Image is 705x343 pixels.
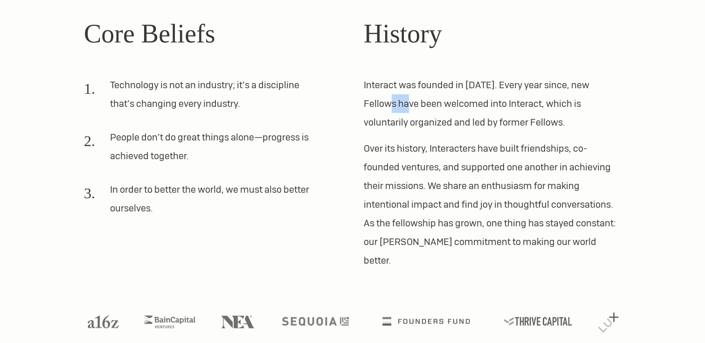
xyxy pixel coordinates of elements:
p: Interact was founded in [DATE]. Every year since, new Fellows have been welcomed into Interact, w... [364,76,621,132]
img: Founders Fund logo [383,317,470,326]
li: Technology is not an industry; it’s a discipline that’s changing every industry. [84,76,319,120]
img: Lux Capital logo [598,313,618,333]
h2: Core Beliefs [84,14,341,53]
img: Bain Capital Ventures logo [144,315,195,328]
img: Sequoia logo [282,317,348,326]
img: NEA logo [221,315,255,328]
li: In order to better the world, we must also better ourselves. [84,180,319,225]
li: People don’t do great things alone—progress is achieved together. [84,128,319,173]
p: Over its history, Interacters have built friendships, co-founded ventures, and supported one anot... [364,139,621,270]
h2: History [364,14,621,53]
img: A16Z logo [88,315,118,328]
img: Thrive Capital logo [504,317,572,326]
